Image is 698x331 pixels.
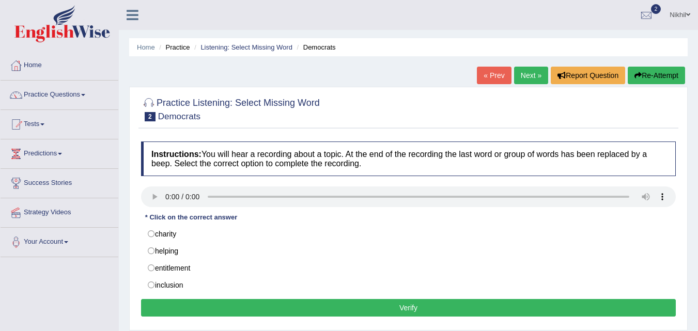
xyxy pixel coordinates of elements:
label: helping [141,242,676,260]
span: 2 [651,4,661,14]
a: Strategy Videos [1,198,118,224]
a: Your Account [1,228,118,254]
a: Home [1,51,118,77]
a: Listening: Select Missing Word [200,43,292,51]
label: entitlement [141,259,676,277]
a: Practice Questions [1,81,118,106]
a: « Prev [477,67,511,84]
a: Predictions [1,139,118,165]
button: Report Question [551,67,625,84]
a: Next » [514,67,548,84]
label: inclusion [141,276,676,294]
a: Home [137,43,155,51]
label: charity [141,225,676,243]
li: Democrats [294,42,336,52]
h4: You will hear a recording about a topic. At the end of the recording the last word or group of wo... [141,141,676,176]
a: Success Stories [1,169,118,195]
b: Instructions: [151,150,201,159]
a: Tests [1,110,118,136]
button: Verify [141,299,676,317]
li: Practice [157,42,190,52]
button: Re-Attempt [628,67,685,84]
h2: Practice Listening: Select Missing Word [141,96,320,121]
span: 2 [145,112,156,121]
div: * Click on the correct answer [141,212,241,222]
small: Democrats [158,112,200,121]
